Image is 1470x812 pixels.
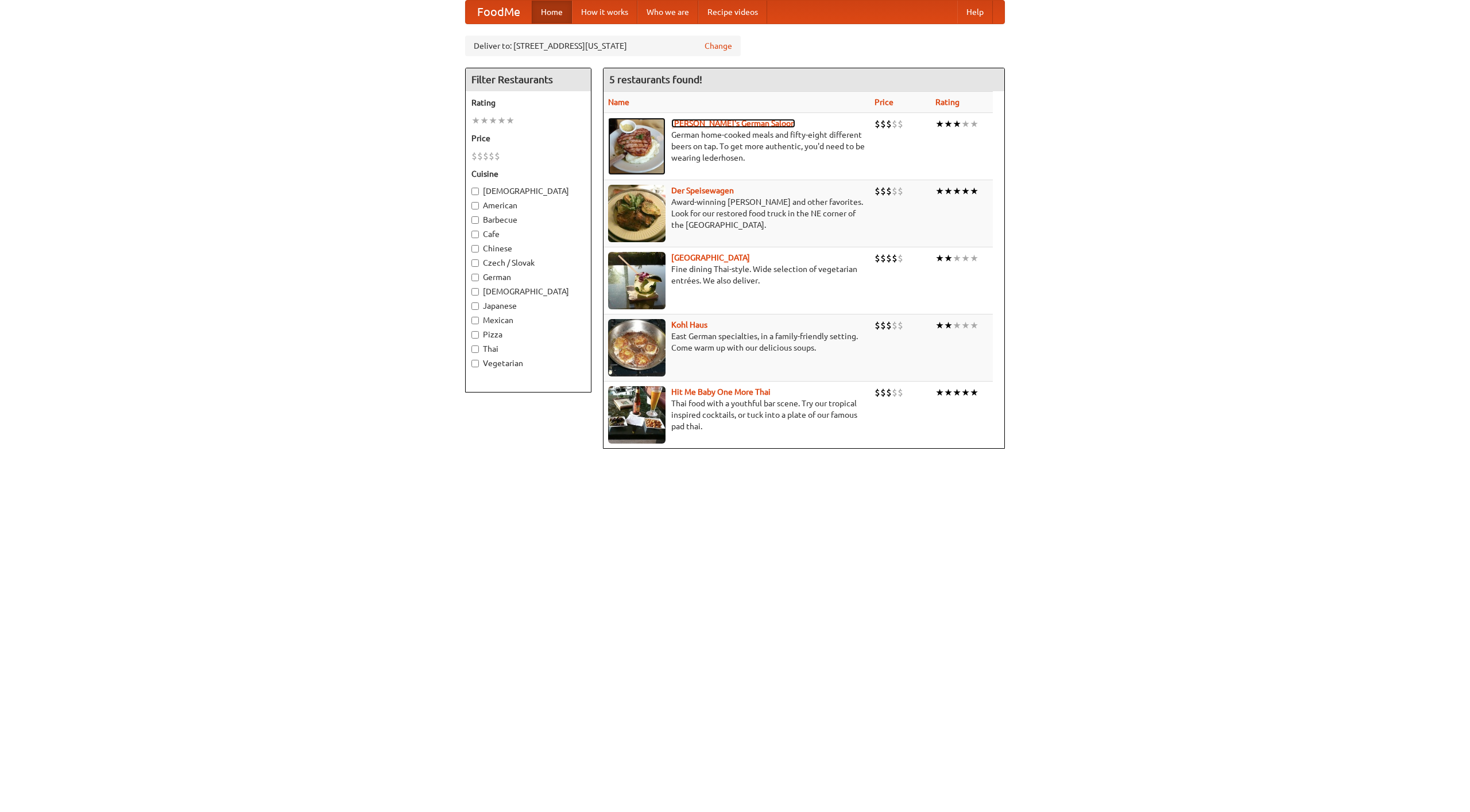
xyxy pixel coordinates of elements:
li: ★ [506,114,514,127]
li: $ [886,252,892,265]
li: ★ [935,118,944,130]
h5: Rating [471,97,585,108]
img: kohlhaus.jpg [608,319,666,376]
a: Hit Me Baby One More Thai [671,387,771,397]
li: ★ [944,252,953,265]
li: $ [875,118,880,130]
input: Mexican [471,317,479,324]
input: Cafe [471,231,479,238]
li: ★ [944,185,953,197]
a: Change [705,40,732,52]
li: $ [886,319,892,332]
a: [GEOGRAPHIC_DATA] [671,253,750,262]
li: ★ [953,118,961,130]
label: [DEMOGRAPHIC_DATA] [471,286,585,297]
a: Der Speisewagen [671,186,734,195]
li: ★ [471,114,480,127]
li: ★ [961,185,970,197]
img: esthers.jpg [608,118,666,175]
input: American [471,202,479,209]
li: ★ [935,252,944,265]
li: $ [898,252,903,265]
label: Pizza [471,329,585,340]
li: $ [892,319,898,332]
a: Recipe videos [698,1,767,24]
img: speisewagen.jpg [608,185,666,242]
li: ★ [953,185,961,197]
li: ★ [970,185,978,197]
li: $ [886,185,892,197]
div: Deliver to: [STREET_ADDRESS][US_STATE] [465,36,741,56]
li: ★ [970,252,978,265]
a: Help [957,1,993,24]
li: ★ [480,114,489,127]
p: German home-cooked meals and fifty-eight different beers on tap. To get more authentic, you'd nee... [608,129,865,164]
h5: Cuisine [471,168,585,180]
input: [DEMOGRAPHIC_DATA] [471,188,479,195]
li: ★ [953,386,961,399]
li: ★ [497,114,506,127]
li: ★ [489,114,497,127]
a: Who we are [637,1,698,24]
li: $ [886,118,892,130]
label: Thai [471,343,585,355]
a: Name [608,98,629,107]
li: $ [880,118,886,130]
label: Japanese [471,300,585,312]
li: $ [875,319,880,332]
li: ★ [961,252,970,265]
li: ★ [944,386,953,399]
h4: Filter Restaurants [466,68,591,91]
input: Chinese [471,245,479,252]
li: $ [477,150,483,162]
input: Thai [471,345,479,353]
label: Barbecue [471,214,585,226]
a: Kohl Haus [671,320,707,329]
p: East German specialties, in a family-friendly setting. Come warm up with our delicious soups. [608,331,865,353]
p: Fine dining Thai-style. Wide selection of vegetarian entrées. We also deliver. [608,263,865,286]
li: ★ [953,252,961,265]
a: [PERSON_NAME]'s German Saloon [671,119,795,128]
li: $ [875,386,880,399]
li: ★ [944,319,953,332]
li: ★ [970,319,978,332]
label: Czech / Slovak [471,257,585,269]
label: German [471,271,585,283]
li: $ [875,185,880,197]
li: $ [892,252,898,265]
label: Chinese [471,243,585,254]
li: $ [489,150,494,162]
li: ★ [935,319,944,332]
li: ★ [944,118,953,130]
input: [DEMOGRAPHIC_DATA] [471,288,479,296]
input: Japanese [471,302,479,310]
li: ★ [970,118,978,130]
li: $ [875,252,880,265]
li: $ [898,319,903,332]
a: FoodMe [466,1,532,24]
label: Cafe [471,228,585,240]
label: American [471,200,585,211]
p: Thai food with a youthful bar scene. Try our tropical inspired cocktails, or tuck into a plate of... [608,398,865,432]
h5: Price [471,133,585,144]
img: babythai.jpg [608,386,666,444]
ng-pluralize: 5 restaurants found! [609,74,702,85]
li: ★ [961,386,970,399]
li: $ [886,386,892,399]
p: Award-winning [PERSON_NAME] and other favorites. Look for our restored food truck in the NE corne... [608,196,865,231]
li: $ [898,185,903,197]
li: $ [880,319,886,332]
li: $ [494,150,500,162]
label: [DEMOGRAPHIC_DATA] [471,185,585,197]
li: ★ [935,386,944,399]
li: ★ [935,185,944,197]
input: Barbecue [471,216,479,224]
li: $ [471,150,477,162]
li: $ [880,185,886,197]
li: $ [880,252,886,265]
